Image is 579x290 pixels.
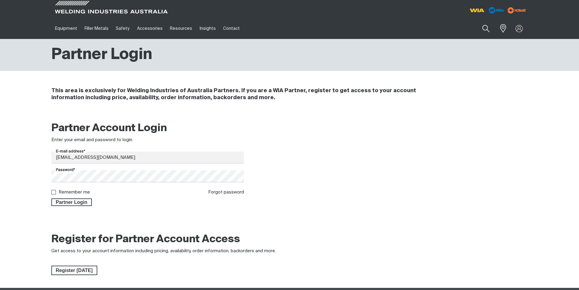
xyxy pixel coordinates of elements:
input: Product name or item number... [468,21,496,36]
img: miller [506,6,528,15]
a: Contact [219,18,243,39]
span: Partner Login [52,198,91,206]
span: Register [DATE] [52,266,97,275]
label: Remember me [59,190,90,194]
button: Search products [476,21,496,36]
a: Forgot password [208,190,244,194]
a: Safety [112,18,133,39]
h1: Partner Login [51,45,152,65]
h2: Partner Account Login [51,122,244,135]
div: Enter your email and password to login. [51,137,244,144]
a: Accessories [133,18,166,39]
a: Insights [196,18,219,39]
span: Get access to your account information including pricing, availability, order information, backor... [51,249,276,253]
button: Partner Login [51,198,92,206]
a: Filler Metals [81,18,112,39]
nav: Main [51,18,409,39]
a: Register Today [51,266,97,275]
a: Equipment [51,18,81,39]
h4: This area is exclusively for Welding Industries of Australia Partners. If you are a WIA Partner, ... [51,87,447,101]
h2: Register for Partner Account Access [51,233,240,246]
a: Resources [166,18,196,39]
